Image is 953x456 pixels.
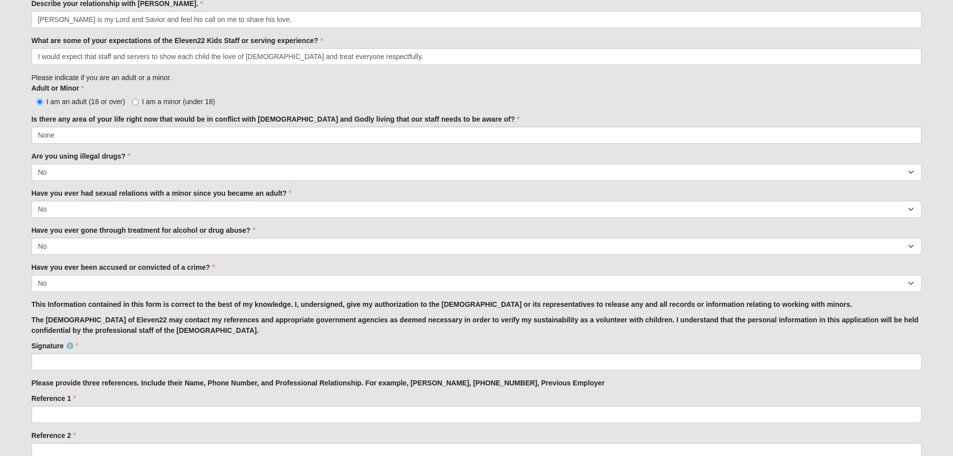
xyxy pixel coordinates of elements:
span: I am a minor (under 18) [142,98,215,106]
strong: This Information contained in this form is correct to the best of my knowledge. I, undersigned, g... [32,300,852,308]
strong: Please provide three references. Include their Name, Phone Number, and Professional Relationship.... [32,379,605,387]
span: I am an adult (18 or over) [47,98,125,106]
label: Are you using illegal drugs? [32,151,131,161]
label: Have you ever been accused or convicted of a crime? [32,262,215,272]
label: Is there any area of your life right now that would be in conflict with [DEMOGRAPHIC_DATA] and Go... [32,114,520,124]
label: What are some of your expectations of the Eleven22 Kids Staff or serving experience? [32,36,323,46]
strong: The [DEMOGRAPHIC_DATA] of Eleven22 may contact my references and appropriate government agencies ... [32,316,918,334]
label: Signature [32,341,79,351]
input: I am an adult (18 or over) [37,99,43,105]
label: Have you ever gone through treatment for alcohol or drug abuse? [32,225,256,235]
label: Have you ever had sexual relations with a minor since you became an adult? [32,188,292,198]
input: I am a minor (under 18) [132,99,139,105]
label: Reference 2 [32,430,76,440]
label: Reference 1 [32,393,76,403]
label: Adult or Minor [32,83,85,93]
